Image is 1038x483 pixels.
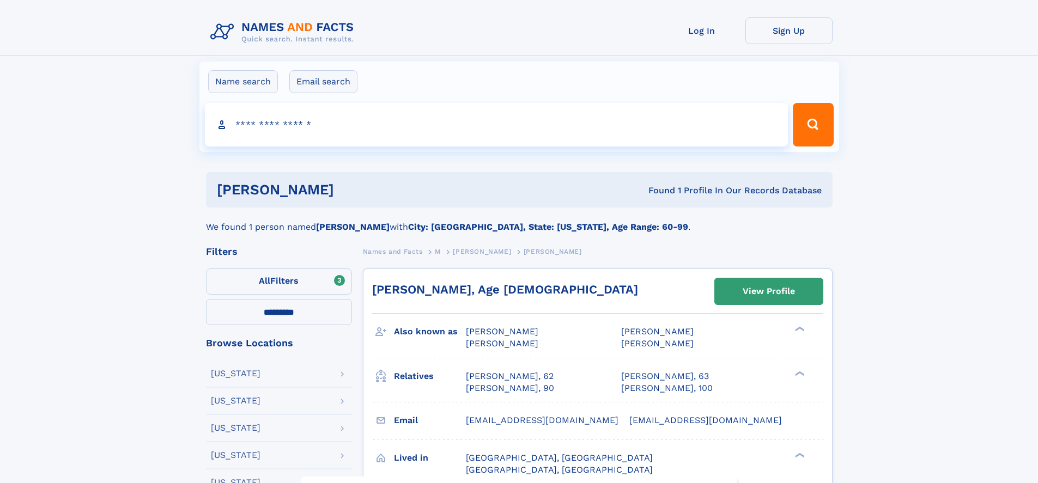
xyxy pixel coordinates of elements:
[745,17,833,44] a: Sign Up
[524,248,582,255] span: [PERSON_NAME]
[316,222,390,232] b: [PERSON_NAME]
[466,338,538,349] span: [PERSON_NAME]
[206,207,833,234] div: We found 1 person named with .
[629,415,782,425] span: [EMAIL_ADDRESS][DOMAIN_NAME]
[453,248,511,255] span: [PERSON_NAME]
[793,103,833,146] button: Search Button
[211,451,260,460] div: [US_STATE]
[211,369,260,378] div: [US_STATE]
[792,451,805,458] div: ❯
[259,276,270,286] span: All
[206,247,352,256] div: Filters
[211,424,260,432] div: [US_STATE]
[217,183,491,197] h1: [PERSON_NAME]
[621,326,694,337] span: [PERSON_NAME]
[453,244,511,258] a: [PERSON_NAME]
[743,279,795,304] div: View Profile
[206,268,352,295] label: Filters
[792,370,805,377] div: ❯
[621,382,713,394] a: [PERSON_NAME], 100
[466,464,653,475] span: [GEOGRAPHIC_DATA], [GEOGRAPHIC_DATA]
[435,248,441,255] span: M
[466,326,538,337] span: [PERSON_NAME]
[466,382,554,394] a: [PERSON_NAME], 90
[363,244,423,258] a: Names and Facts
[466,415,618,425] span: [EMAIL_ADDRESS][DOMAIN_NAME]
[211,396,260,405] div: [US_STATE]
[208,70,278,93] label: Name search
[394,411,466,430] h3: Email
[372,283,638,296] a: [PERSON_NAME], Age [DEMOGRAPHIC_DATA]
[206,17,363,47] img: Logo Names and Facts
[205,103,788,146] input: search input
[408,222,688,232] b: City: [GEOGRAPHIC_DATA], State: [US_STATE], Age Range: 60-99
[715,278,823,304] a: View Profile
[621,338,694,349] span: [PERSON_NAME]
[206,338,352,348] div: Browse Locations
[491,185,822,197] div: Found 1 Profile In Our Records Database
[435,244,441,258] a: M
[792,326,805,333] div: ❯
[621,370,709,382] a: [PERSON_NAME], 63
[658,17,745,44] a: Log In
[289,70,357,93] label: Email search
[394,449,466,467] h3: Lived in
[394,367,466,386] h3: Relatives
[466,453,653,463] span: [GEOGRAPHIC_DATA], [GEOGRAPHIC_DATA]
[466,370,554,382] a: [PERSON_NAME], 62
[394,322,466,341] h3: Also known as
